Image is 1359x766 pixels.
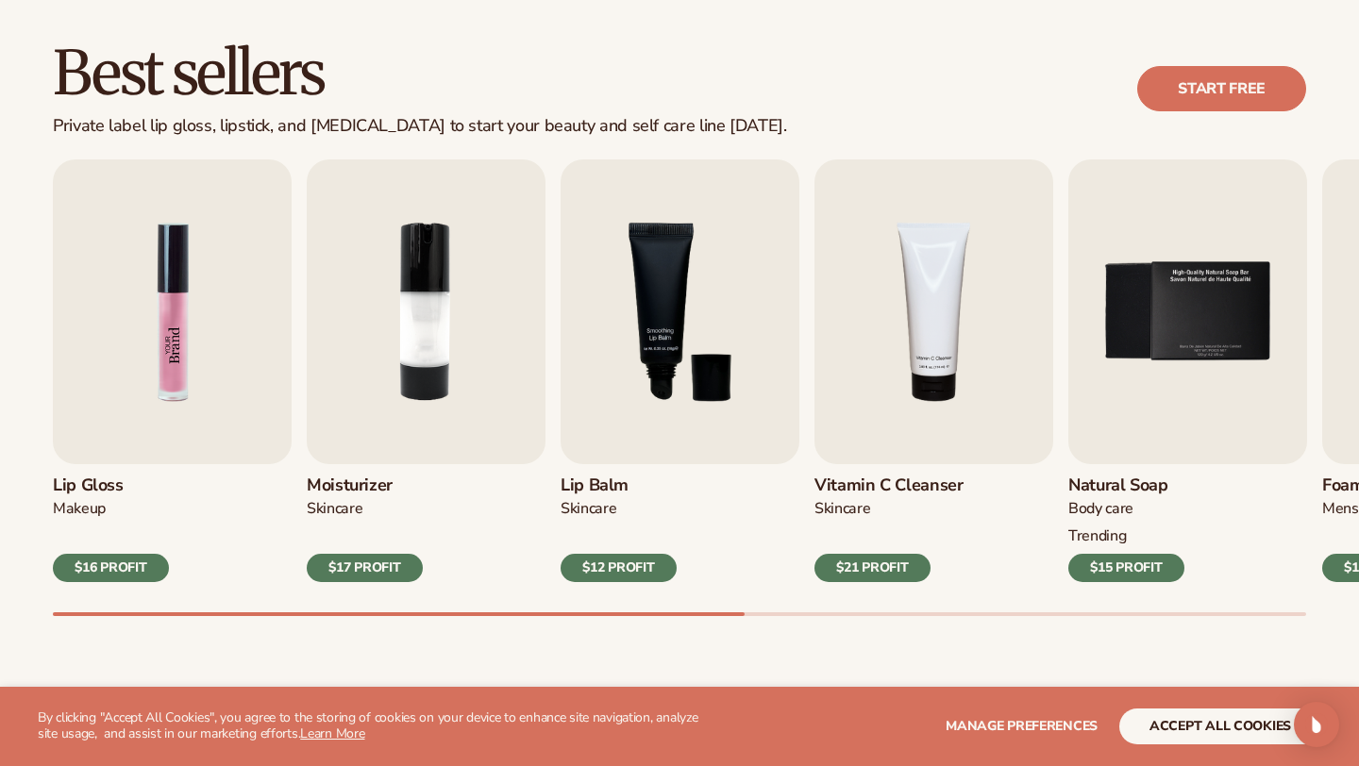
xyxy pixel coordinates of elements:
[561,499,677,519] div: SKINCARE
[307,554,423,582] div: $17 PROFIT
[814,159,1053,582] a: 4 / 9
[53,159,292,464] img: Shopify Image 5
[814,475,964,496] h3: Vitamin C Cleanser
[1294,702,1339,747] div: Open Intercom Messenger
[53,554,169,582] div: $16 PROFIT
[38,710,710,742] p: By clicking "Accept All Cookies", you agree to the storing of cookies on your device to enhance s...
[53,42,787,105] h2: Best sellers
[1068,499,1184,519] div: BODY Care
[1068,159,1307,582] a: 5 / 9
[300,724,364,742] a: Learn More
[814,499,964,519] div: Skincare
[561,159,799,582] a: 3 / 9
[307,499,423,519] div: SKINCARE
[561,554,677,582] div: $12 PROFIT
[53,116,787,137] div: Private label lip gloss, lipstick, and [MEDICAL_DATA] to start your beauty and self care line [DA...
[1137,66,1306,111] a: Start free
[1068,554,1184,582] div: $15 PROFIT
[307,159,545,582] a: 2 / 9
[946,708,1098,744] button: Manage preferences
[53,475,169,496] h3: Lip Gloss
[1119,708,1321,744] button: accept all cookies
[53,499,169,519] div: MAKEUP
[53,159,292,582] a: 1 / 9
[1068,526,1184,546] div: TRENDING
[561,475,677,496] h3: Lip Balm
[946,717,1098,735] span: Manage preferences
[307,475,423,496] h3: Moisturizer
[1068,475,1184,496] h3: Natural Soap
[814,554,931,582] div: $21 PROFIT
